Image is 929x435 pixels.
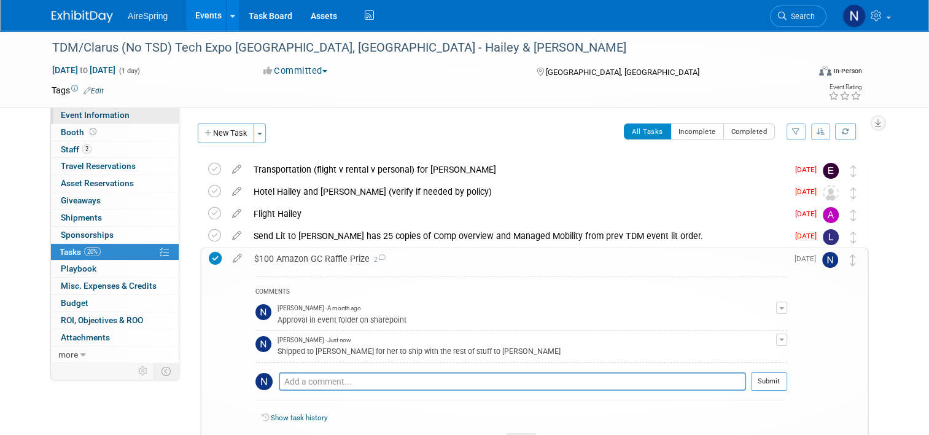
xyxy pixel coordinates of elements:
div: Event Rating [828,84,861,90]
span: Search [787,12,815,21]
img: Natalie Pyron [822,252,838,268]
button: Completed [723,123,775,139]
td: Tags [52,84,104,96]
img: Format-Inperson.png [819,66,831,76]
div: Transportation (flight v rental v personal) for [PERSON_NAME] [247,159,788,180]
span: Asset Reservations [61,178,134,188]
div: Approval in event folder on sharepoint [278,313,776,325]
i: Move task [850,210,857,221]
span: [GEOGRAPHIC_DATA], [GEOGRAPHIC_DATA] [546,68,699,77]
button: New Task [198,123,254,143]
div: Hotel Hailey and [PERSON_NAME] (verify if needed by policy) [247,181,788,202]
td: Toggle Event Tabs [154,363,179,379]
span: to [78,65,90,75]
span: Staff [61,144,91,154]
div: Shipped to [PERSON_NAME] for her to ship with the rest of stuff to [PERSON_NAME] [278,345,776,356]
span: Event Information [61,110,130,120]
span: 20% [84,247,101,256]
img: ExhibitDay [52,10,113,23]
button: Committed [259,65,332,77]
i: Move task [850,254,856,266]
span: [DATE] [795,210,823,218]
a: Edit [84,87,104,95]
img: Natalie Pyron [255,336,271,352]
a: edit [227,253,248,264]
div: TDM/Clarus (No TSD) Tech Expo [GEOGRAPHIC_DATA], [GEOGRAPHIC_DATA] - Hailey & [PERSON_NAME] [48,37,793,59]
img: Natalie Pyron [255,373,273,390]
button: Incomplete [671,123,724,139]
a: Giveaways [51,192,179,209]
a: Staff2 [51,141,179,158]
i: Move task [850,232,857,243]
a: Event Information [51,107,179,123]
span: [PERSON_NAME] - A month ago [278,304,361,313]
a: edit [226,230,247,241]
span: Booth [61,127,99,137]
a: edit [226,186,247,197]
a: more [51,347,179,363]
a: Booth [51,124,179,141]
div: Event Format [742,64,862,82]
a: Attachments [51,329,179,346]
img: Unassigned [823,185,839,201]
img: erica arjona [823,163,839,179]
button: Submit [751,372,787,391]
span: more [58,350,78,359]
div: COMMENTS [255,286,787,299]
span: 2 [82,144,91,154]
a: Refresh [835,123,856,139]
a: Search [770,6,826,27]
a: Budget [51,295,179,312]
span: [DATE] [795,254,822,263]
a: Tasks20% [51,244,179,261]
div: Flight Hailey [247,203,788,224]
img: Natalie Pyron [255,304,271,320]
span: Tasks [60,247,101,257]
span: ROI, Objectives & ROO [61,315,143,325]
span: [DATE] [795,165,823,174]
div: $100 Amazon GC Raffle Prize [248,248,787,269]
span: Shipments [61,213,102,222]
img: Natalie Pyron [842,4,866,28]
span: [DATE] [DATE] [52,65,116,76]
div: In-Person [833,66,862,76]
span: Attachments [61,332,110,342]
td: Personalize Event Tab Strip [133,363,154,379]
span: 2 [370,256,386,264]
span: Giveaways [61,195,101,205]
span: Budget [61,298,88,308]
span: [DATE] [795,232,823,240]
span: Playbook [61,264,96,273]
img: Lisa Chow [823,229,839,245]
div: Send Lit to [PERSON_NAME] has 25 copies of Comp overview and Managed Mobility from prev TDM event... [247,225,788,246]
span: Misc. Expenses & Credits [61,281,157,291]
span: [DATE] [795,187,823,196]
span: AireSpring [128,11,168,21]
span: Travel Reservations [61,161,136,171]
a: Playbook [51,261,179,277]
span: [PERSON_NAME] - Just now [278,336,351,345]
i: Move task [850,165,857,177]
a: Misc. Expenses & Credits [51,278,179,294]
img: Aila Ortiaga [823,207,839,223]
a: Asset Reservations [51,175,179,192]
a: edit [226,164,247,175]
span: (1 day) [118,67,140,75]
a: ROI, Objectives & ROO [51,312,179,329]
span: Sponsorships [61,230,114,240]
a: Sponsorships [51,227,179,243]
button: All Tasks [624,123,671,139]
span: Booth not reserved yet [87,127,99,136]
a: Travel Reservations [51,158,179,174]
a: Show task history [271,413,327,422]
a: Shipments [51,210,179,226]
a: edit [226,208,247,219]
i: Move task [850,187,857,199]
